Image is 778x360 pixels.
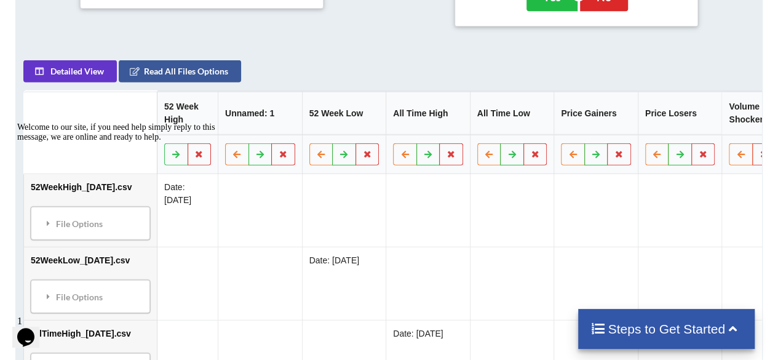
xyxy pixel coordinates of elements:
[119,60,241,82] button: Read All Files Options
[590,321,742,337] h4: Steps to Get Started
[5,5,226,25] div: Welcome to our site, if you need help simply reply to this message, we are online and ready to help.
[12,311,52,348] iframe: chat widget
[302,91,386,134] th: 52 Week Low
[23,60,117,82] button: Detailed View
[218,91,302,134] th: Unnamed: 1
[638,91,722,134] th: Price Losers
[554,91,638,134] th: Price Gainers
[34,283,146,309] div: File Options
[470,91,554,134] th: All Time Low
[12,118,234,305] iframe: chat widget
[5,5,203,24] span: Welcome to our site, if you need help simply reply to this message, we are online and ready to help.
[157,91,218,134] th: 52 Week High
[302,246,386,319] td: Date: [DATE]
[386,91,470,134] th: All Time High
